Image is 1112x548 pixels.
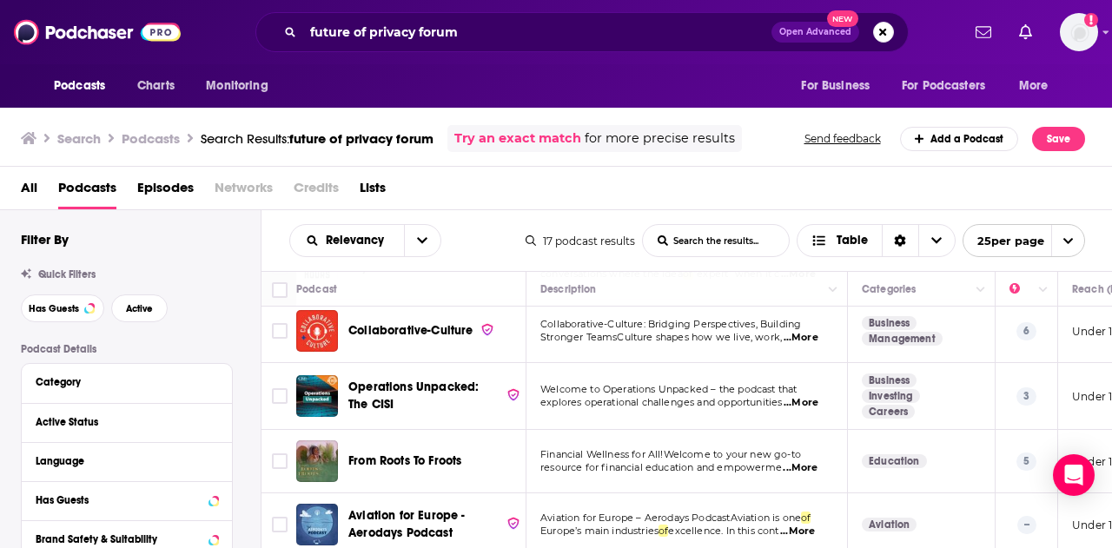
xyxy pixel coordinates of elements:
[799,131,886,146] button: Send feedback
[348,453,461,468] span: From Roots To Froots
[36,371,218,393] button: Category
[862,373,917,387] a: Business
[783,461,817,475] span: ...More
[1016,322,1036,340] p: 6
[21,294,104,322] button: Has Guests
[1016,452,1036,470] p: 5
[272,517,288,532] span: Toggle select row
[1017,516,1036,533] p: --
[970,280,991,300] button: Column Actions
[789,69,891,102] button: open menu
[348,322,494,340] a: Collaborative-Culture
[57,130,101,147] h3: Search
[963,228,1044,254] span: 25 per page
[36,376,207,388] div: Category
[290,234,404,247] button: open menu
[126,69,185,102] a: Charts
[36,450,218,472] button: Language
[36,489,218,511] button: Has Guests
[784,331,818,345] span: ...More
[862,454,927,468] a: Education
[1016,387,1036,405] p: 3
[58,174,116,209] a: Podcasts
[506,516,520,531] img: verified Badge
[454,129,581,149] a: Try an exact match
[480,322,494,337] img: verified Badge
[862,405,915,419] a: Careers
[326,234,390,247] span: Relevancy
[540,331,782,343] span: Stronger TeamsCulture shapes how we live, work,
[348,380,479,412] span: Operations Unpacked: The CISI
[1060,13,1098,51] button: Show profile menu
[1019,74,1049,98] span: More
[526,234,635,248] div: 17 podcast results
[272,388,288,404] span: Toggle select row
[837,234,868,247] span: Table
[1009,279,1034,300] div: Power Score
[36,416,207,428] div: Active Status
[404,225,440,256] button: open menu
[862,389,920,403] a: Investing
[29,304,79,314] span: Has Guests
[137,174,194,209] a: Episodes
[1032,127,1085,151] button: Save
[21,174,37,209] a: All
[540,318,801,330] span: Collaborative-Culture: Bridging Perspectives, Building
[126,304,153,314] span: Active
[784,396,818,410] span: ...More
[296,375,338,417] img: Operations Unpacked: The CISI
[122,130,180,147] h3: Podcasts
[779,28,851,36] span: Open Advanced
[963,224,1085,257] button: open menu
[36,411,218,432] button: Active Status
[771,22,859,43] button: Open AdvancedNew
[902,74,985,98] span: For Podcasters
[668,525,778,537] span: excellence. In this cont
[303,18,771,46] input: Search podcasts, credits, & more...
[1060,13,1098,51] span: Logged in as gmalloy
[360,174,386,209] a: Lists
[506,387,520,402] img: verified Badge
[137,74,175,98] span: Charts
[585,129,735,149] span: for more precise results
[296,310,338,352] img: Collaborative-Culture
[201,130,434,147] a: Search Results:future of privacy forum
[36,455,207,467] div: Language
[801,512,811,524] span: of
[348,508,466,540] span: Aviation for Europe - Aerodays Podcast
[294,174,339,209] span: Credits
[272,453,288,469] span: Toggle select row
[540,279,596,300] div: Description
[206,74,268,98] span: Monitoring
[272,323,288,339] span: Toggle select row
[215,174,273,209] span: Networks
[1084,13,1098,27] svg: Add a profile image
[900,127,1019,151] a: Add a Podcast
[540,448,801,460] span: Financial Wellness for All!Welcome to your new go-to
[38,268,96,281] span: Quick Filters
[1012,17,1039,47] a: Show notifications dropdown
[801,74,870,98] span: For Business
[348,507,520,542] a: Aviation for Europe - Aerodays Podcast
[540,383,797,395] span: Welcome to Operations Unpacked – the podcast that
[1007,69,1070,102] button: open menu
[36,533,203,545] div: Brand Safety & Suitability
[296,279,337,300] div: Podcast
[296,440,338,482] a: From Roots To Froots
[36,494,203,506] div: Has Guests
[21,343,233,355] p: Podcast Details
[42,69,128,102] button: open menu
[969,17,998,47] a: Show notifications dropdown
[296,504,338,545] img: Aviation for Europe - Aerodays Podcast
[348,452,461,470] a: From Roots To Froots
[827,10,858,27] span: New
[823,280,844,300] button: Column Actions
[201,130,434,147] div: Search Results:
[348,379,520,413] a: Operations Unpacked: The CISI
[862,279,916,300] div: Categories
